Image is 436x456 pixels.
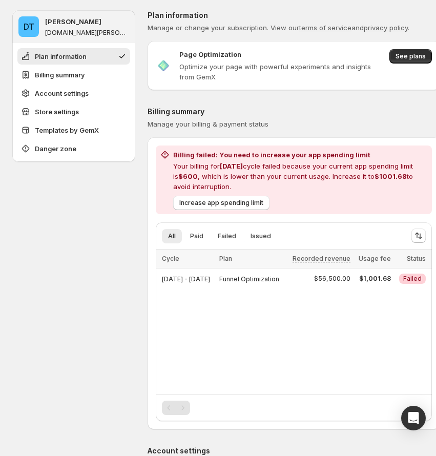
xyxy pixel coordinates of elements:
[18,16,39,37] span: Duc Trinh
[162,255,179,262] span: Cycle
[173,150,428,160] h2: Billing failed: You need to increase your app spending limit
[299,24,351,32] a: terms of service
[218,232,236,240] span: Failed
[45,16,101,27] p: [PERSON_NAME]
[179,61,385,82] p: Optimize your page with powerful experiments and insights from GemX
[314,275,350,283] span: $56,500.00
[148,120,268,128] span: Manage your billing & payment status
[17,48,130,65] button: Plan information
[403,275,422,283] span: Failed
[35,143,76,154] span: Danger zone
[17,122,130,138] button: Templates by GemX
[251,232,271,240] span: Issued
[219,275,279,283] span: Funnel Optimization
[407,255,426,262] span: Status
[17,85,130,101] button: Account settings
[35,125,99,135] span: Templates by GemX
[35,88,89,98] span: Account settings
[178,172,198,180] span: $600
[162,275,210,283] span: [DATE] - [DATE]
[35,51,87,61] span: Plan information
[24,22,34,32] text: DT
[375,172,407,180] span: $1001.68
[219,255,232,262] span: Plan
[173,161,428,192] p: Your billing for cycle failed because your current app spending limit is , which is lower than yo...
[220,162,243,170] span: [DATE]
[162,401,190,415] nav: Pagination
[173,196,269,210] button: Increase app spending limit
[357,275,391,283] span: $1,001.68
[359,255,391,262] span: Usage fee
[396,52,426,60] span: See plans
[35,70,85,80] span: Billing summary
[364,24,408,32] a: privacy policy
[293,255,350,263] span: Recorded revenue
[148,24,409,32] span: Manage or change your subscription. View our and .
[45,29,129,37] p: [DOMAIN_NAME][PERSON_NAME]
[389,49,432,64] button: See plans
[17,140,130,157] button: Danger zone
[179,199,263,207] span: Increase app spending limit
[17,103,130,120] button: Store settings
[411,229,426,243] button: Sort the results
[168,232,176,240] span: All
[17,67,130,83] button: Billing summary
[401,406,426,430] div: Open Intercom Messenger
[156,58,171,73] img: Page Optimization
[35,107,79,117] span: Store settings
[190,232,203,240] span: Paid
[179,49,241,59] p: Page Optimization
